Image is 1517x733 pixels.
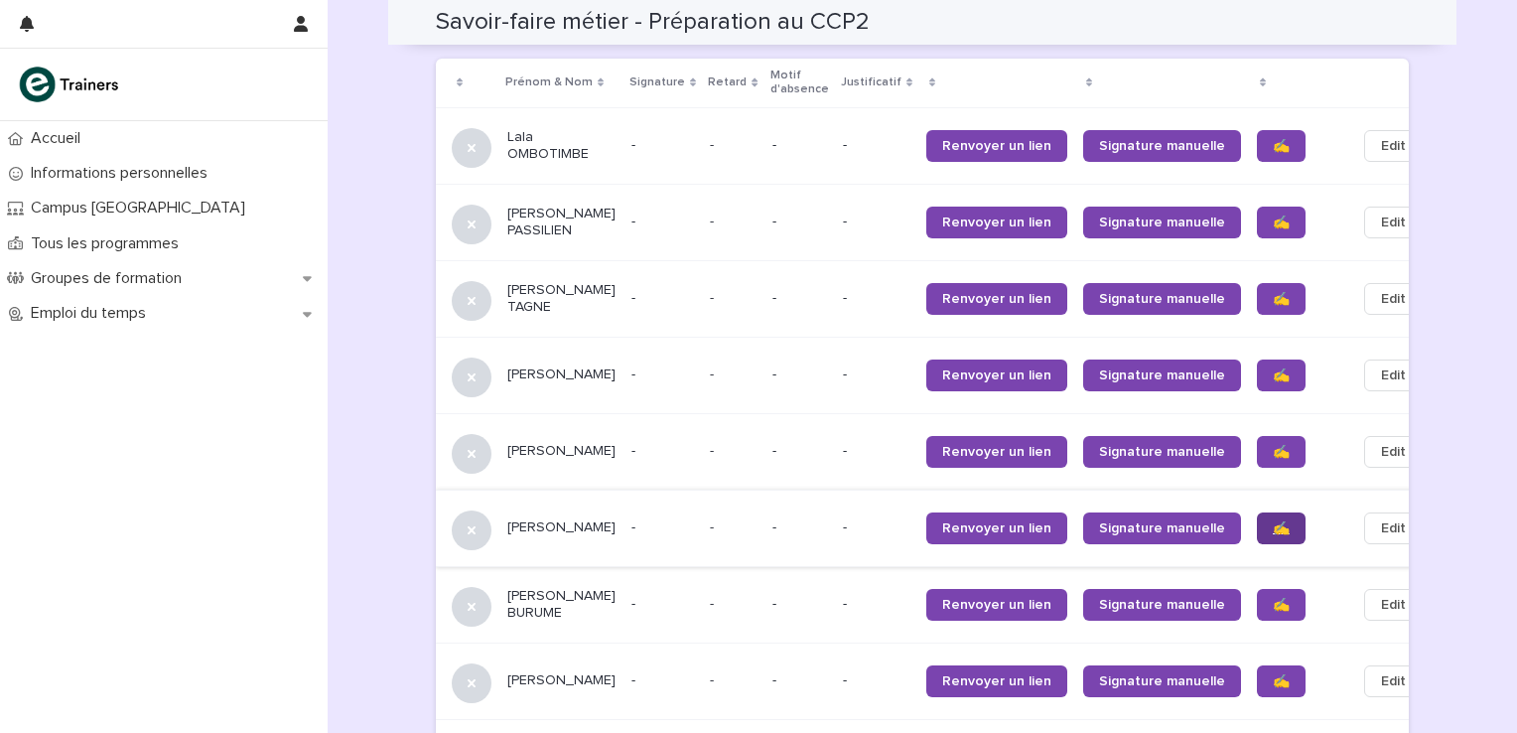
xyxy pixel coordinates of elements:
[926,130,1067,162] a: Renvoyer un lien
[436,184,1454,260] tr: [PERSON_NAME] PASSILIEN--- --Renvoyer un lienSignature manuelle✍️Edit
[507,366,616,383] p: [PERSON_NAME]
[926,665,1067,697] a: Renvoyer un lien
[1257,436,1306,468] a: ✍️
[1364,513,1423,544] button: Edit
[1083,589,1241,621] a: Signature manuelle
[436,107,1454,184] tr: Lala OMBOTIMBE--- --Renvoyer un lienSignature manuelle✍️Edit
[942,216,1051,229] span: Renvoyer un lien
[16,65,125,104] img: K0CqGN7SDeD6s4JG8KQk
[772,443,827,460] p: -
[436,337,1454,413] tr: [PERSON_NAME]--- --Renvoyer un lienSignature manuelle✍️Edit
[1099,598,1225,612] span: Signature manuelle
[507,206,616,239] p: [PERSON_NAME] PASSILIEN
[772,137,827,154] p: -
[772,596,827,613] p: -
[507,588,616,622] p: [PERSON_NAME] BURUME
[942,674,1051,688] span: Renvoyer un lien
[1083,436,1241,468] a: Signature manuelle
[631,443,694,460] p: -
[1257,665,1306,697] a: ✍️
[1099,139,1225,153] span: Signature manuelle
[1364,665,1423,697] button: Edit
[23,234,195,253] p: Tous les programmes
[1083,665,1241,697] a: Signature manuelle
[631,596,694,613] p: -
[1257,589,1306,621] a: ✍️
[710,439,718,460] p: -
[1273,598,1290,612] span: ✍️
[710,286,718,307] p: -
[1381,518,1406,538] span: Edit
[710,363,718,383] p: -
[436,260,1454,337] tr: [PERSON_NAME] TAGNE--- --Renvoyer un lienSignature manuelle✍️Edit
[1273,674,1290,688] span: ✍️
[23,304,162,323] p: Emploi du temps
[843,137,910,154] p: -
[710,133,718,154] p: -
[1083,207,1241,238] a: Signature manuelle
[843,443,910,460] p: -
[926,360,1067,391] a: Renvoyer un lien
[772,366,827,383] p: -
[1364,207,1423,238] button: Edit
[436,643,1454,719] tr: [PERSON_NAME]--- --Renvoyer un lienSignature manuelle✍️Edit
[710,668,718,689] p: -
[436,490,1454,566] tr: [PERSON_NAME]--- --Renvoyer un lienSignature manuelle✍️Edit
[1083,360,1241,391] a: Signature manuelle
[1273,445,1290,459] span: ✍️
[710,592,718,613] p: -
[772,672,827,689] p: -
[1381,595,1406,615] span: Edit
[843,290,910,307] p: -
[1099,521,1225,535] span: Signature manuelle
[1083,513,1241,544] a: Signature manuelle
[631,672,694,689] p: -
[507,519,616,536] p: [PERSON_NAME]
[772,290,827,307] p: -
[631,519,694,536] p: -
[770,65,829,101] p: Motif d'absence
[507,672,616,689] p: [PERSON_NAME]
[1257,130,1306,162] a: ✍️
[436,413,1454,490] tr: [PERSON_NAME]--- --Renvoyer un lienSignature manuelle✍️Edit
[1099,216,1225,229] span: Signature manuelle
[1099,292,1225,306] span: Signature manuelle
[507,282,616,316] p: [PERSON_NAME] TAGNE
[843,672,910,689] p: -
[926,283,1067,315] a: Renvoyer un lien
[942,139,1051,153] span: Renvoyer un lien
[843,214,910,230] p: -
[1257,207,1306,238] a: ✍️
[1083,130,1241,162] a: Signature manuelle
[772,519,827,536] p: -
[436,8,870,37] h2: Savoir-faire métier - Préparation au CCP2
[1364,436,1423,468] button: Edit
[631,290,694,307] p: -
[1273,139,1290,153] span: ✍️
[708,72,747,93] p: Retard
[629,72,685,93] p: Signature
[631,214,694,230] p: -
[631,137,694,154] p: -
[23,199,261,218] p: Campus [GEOGRAPHIC_DATA]
[1381,442,1406,462] span: Edit
[843,596,910,613] p: -
[1364,589,1423,621] button: Edit
[843,519,910,536] p: -
[507,129,616,163] p: Lala OMBOTIMBE
[1273,368,1290,382] span: ✍️
[1381,671,1406,691] span: Edit
[841,72,901,93] p: Justificatif
[1381,366,1406,385] span: Edit
[436,566,1454,643] tr: [PERSON_NAME] BURUME--- --Renvoyer un lienSignature manuelle✍️Edit
[1099,368,1225,382] span: Signature manuelle
[772,214,827,230] p: -
[507,443,616,460] p: [PERSON_NAME]
[1099,674,1225,688] span: Signature manuelle
[1099,445,1225,459] span: Signature manuelle
[1273,521,1290,535] span: ✍️
[1381,213,1406,232] span: Edit
[1381,289,1406,309] span: Edit
[1273,292,1290,306] span: ✍️
[926,436,1067,468] a: Renvoyer un lien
